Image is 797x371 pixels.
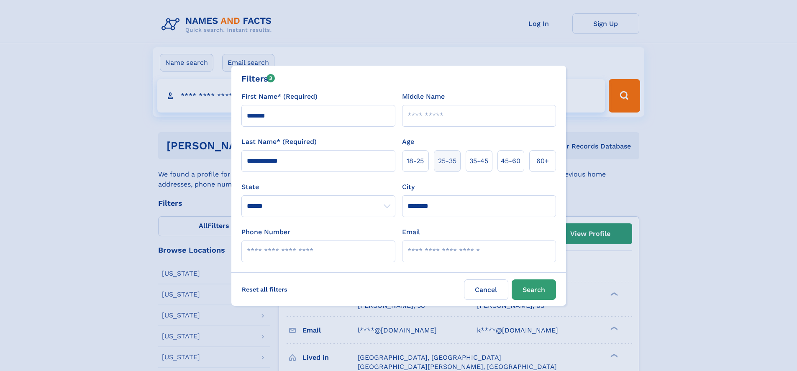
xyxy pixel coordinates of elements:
span: 60+ [536,156,549,166]
label: State [241,182,395,192]
label: Middle Name [402,92,445,102]
span: 25‑35 [438,156,456,166]
span: 35‑45 [469,156,488,166]
label: Last Name* (Required) [241,137,317,147]
label: Email [402,227,420,237]
label: City [402,182,415,192]
label: Age [402,137,414,147]
label: First Name* (Required) [241,92,318,102]
label: Phone Number [241,227,290,237]
button: Search [512,279,556,300]
span: 45‑60 [501,156,520,166]
div: Filters [241,72,275,85]
label: Cancel [464,279,508,300]
label: Reset all filters [236,279,293,299]
span: 18‑25 [407,156,424,166]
